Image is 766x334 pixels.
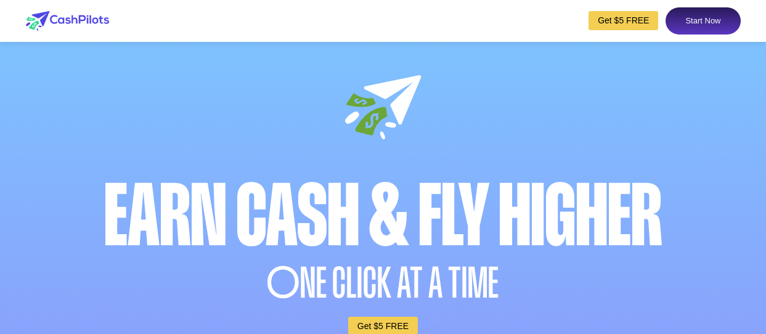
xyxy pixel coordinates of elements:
[267,262,300,304] span: O
[666,7,740,35] a: Start Now
[589,11,658,30] a: Get $5 FREE
[31,262,736,304] div: NE CLICK AT A TIME
[31,173,736,259] div: Earn Cash & Fly higher
[26,11,109,31] img: logo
